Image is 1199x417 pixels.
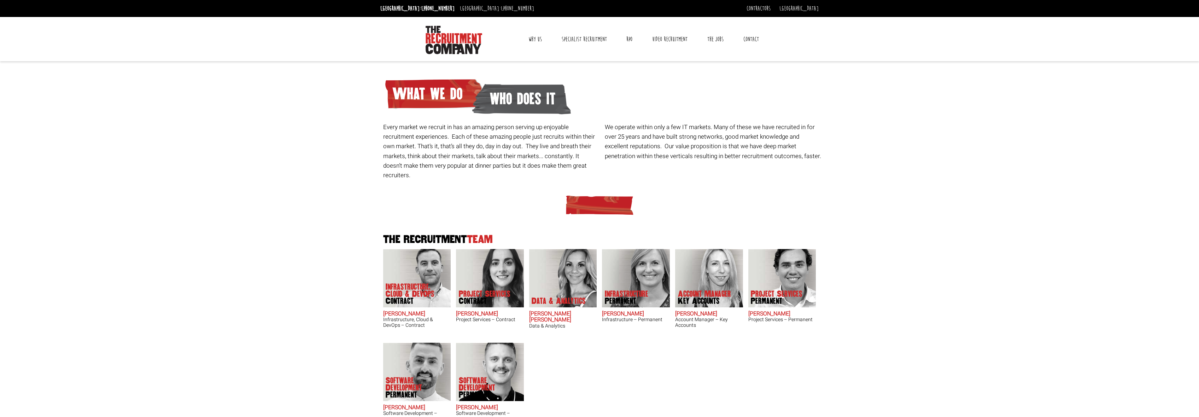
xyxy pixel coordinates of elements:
h3: Account Manager – Key Accounts [675,317,743,328]
img: Adam Eshet does Infrastructure, Cloud & DevOps Contract [383,249,451,307]
h2: [PERSON_NAME] [675,311,743,317]
a: Contact [738,30,764,48]
h2: [PERSON_NAME] [383,311,451,317]
img: Frankie Gaffney's our Account Manager Key Accounts [675,249,743,307]
img: Claire Sheerin does Project Services Contract [456,249,524,307]
h2: [PERSON_NAME] [383,405,451,411]
p: Every market we recruit in has an amazing person serving up enjoyable recruitment experiences. Ea... [383,122,600,180]
p: We operate within only a few IT markets. Many of these we have recruited in for over 25 years and... [605,122,821,161]
a: The Jobs [702,30,729,48]
h3: Project Services – Contract [456,317,524,322]
img: Amanda Evans's Our Infrastructure Permanent [602,249,670,307]
img: The Recruitment Company [426,26,482,54]
h3: Project Services – Permanent [748,317,816,322]
a: Video Recruitment [647,30,693,48]
a: Specialist Recruitment [556,30,612,48]
h2: [PERSON_NAME] [456,405,524,411]
img: Sam Williamson does Software Development Permanent [456,343,524,401]
h2: The Recruitment [380,234,819,245]
a: RPO [621,30,638,48]
span: Key Accounts [678,297,731,305]
h2: [PERSON_NAME] [602,311,670,317]
a: Why Us [523,30,547,48]
img: Sam McKay does Project Services Permanent [748,249,816,307]
a: Contractors [747,5,771,12]
p: Data & Analytics [532,297,586,305]
li: [GEOGRAPHIC_DATA]: [379,3,456,14]
span: Contract [386,297,442,305]
span: Permanent [459,391,515,398]
span: Permanent [605,297,648,305]
p: Account Manager [678,290,731,305]
span: Team [467,233,493,245]
p: Infrastructure, Cloud & DevOps [386,283,442,305]
p: Project Services [459,290,510,305]
p: Project Services [751,290,802,305]
h2: [PERSON_NAME] [748,311,816,317]
h3: Infrastructure, Cloud & DevOps – Contract [383,317,451,328]
p: Infrastructure [605,290,648,305]
span: Contract [459,297,510,305]
span: Permanent [751,297,802,305]
h3: Data & Analytics [529,323,597,329]
h3: Infrastructure – Permanent [602,317,670,322]
h2: [PERSON_NAME] [PERSON_NAME] [529,311,597,323]
h2: [PERSON_NAME] [456,311,524,317]
span: . [820,152,821,161]
p: Software Development [459,377,515,398]
a: [PHONE_NUMBER] [501,5,534,12]
a: [PHONE_NUMBER] [421,5,455,12]
a: [GEOGRAPHIC_DATA] [779,5,819,12]
img: Liam Cox does Software Development Permanent [383,343,451,401]
li: [GEOGRAPHIC_DATA]: [458,3,536,14]
p: Software Development [386,377,442,398]
span: Permanent [386,391,442,398]
img: Anna-Maria Julie does Data & Analytics [529,249,597,307]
